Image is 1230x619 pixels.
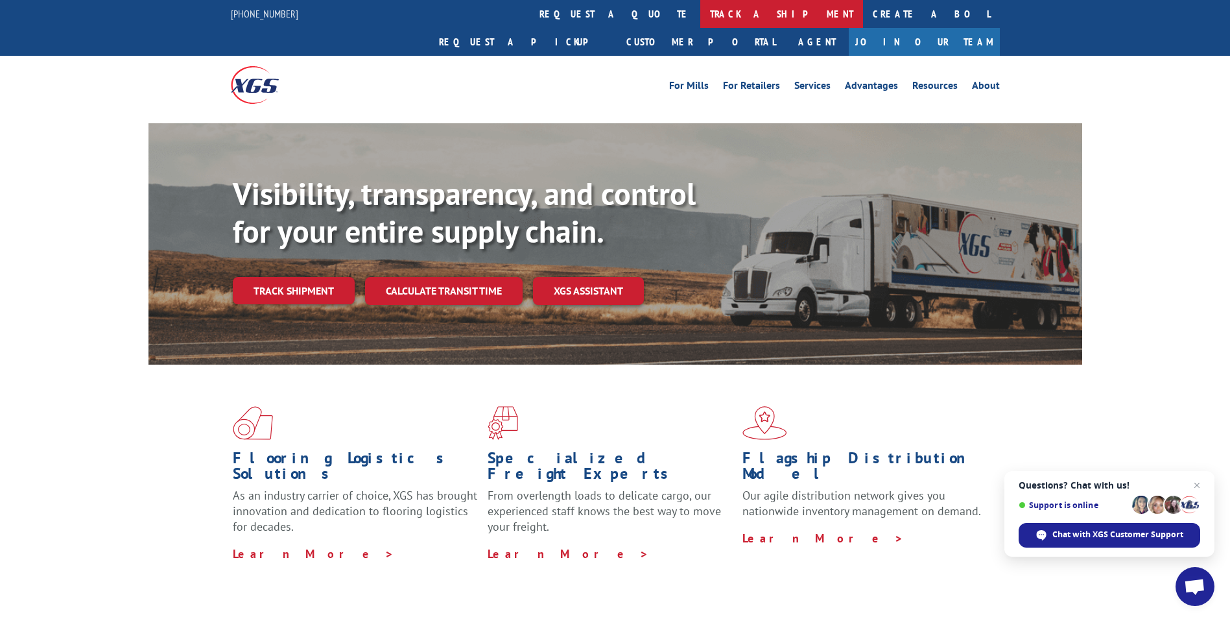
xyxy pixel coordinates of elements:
a: [PHONE_NUMBER] [231,7,298,20]
a: XGS ASSISTANT [533,277,644,305]
a: Track shipment [233,277,355,304]
a: Agent [785,28,849,56]
img: xgs-icon-flagship-distribution-model-red [742,406,787,440]
a: Advantages [845,80,898,95]
a: Calculate transit time [365,277,523,305]
span: Close chat [1189,478,1205,493]
a: Learn More > [488,546,649,561]
h1: Flooring Logistics Solutions [233,450,478,488]
span: Our agile distribution network gives you nationwide inventory management on demand. [742,488,981,518]
img: xgs-icon-focused-on-flooring-red [488,406,518,440]
a: About [972,80,1000,95]
div: Open chat [1176,567,1214,606]
b: Visibility, transparency, and control for your entire supply chain. [233,173,696,251]
span: Support is online [1019,500,1128,510]
a: Learn More > [233,546,394,561]
a: Resources [912,80,958,95]
img: xgs-icon-total-supply-chain-intelligence-red [233,406,273,440]
p: From overlength loads to delicate cargo, our experienced staff knows the best way to move your fr... [488,488,733,546]
h1: Specialized Freight Experts [488,450,733,488]
div: Chat with XGS Customer Support [1019,523,1200,548]
span: Questions? Chat with us! [1019,480,1200,491]
a: Learn More > [742,531,904,546]
a: Services [794,80,831,95]
h1: Flagship Distribution Model [742,450,988,488]
a: Request a pickup [429,28,617,56]
a: For Mills [669,80,709,95]
span: As an industry carrier of choice, XGS has brought innovation and dedication to flooring logistics... [233,488,477,534]
span: Chat with XGS Customer Support [1052,529,1183,540]
a: Join Our Team [849,28,1000,56]
a: For Retailers [723,80,780,95]
a: Customer Portal [617,28,785,56]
